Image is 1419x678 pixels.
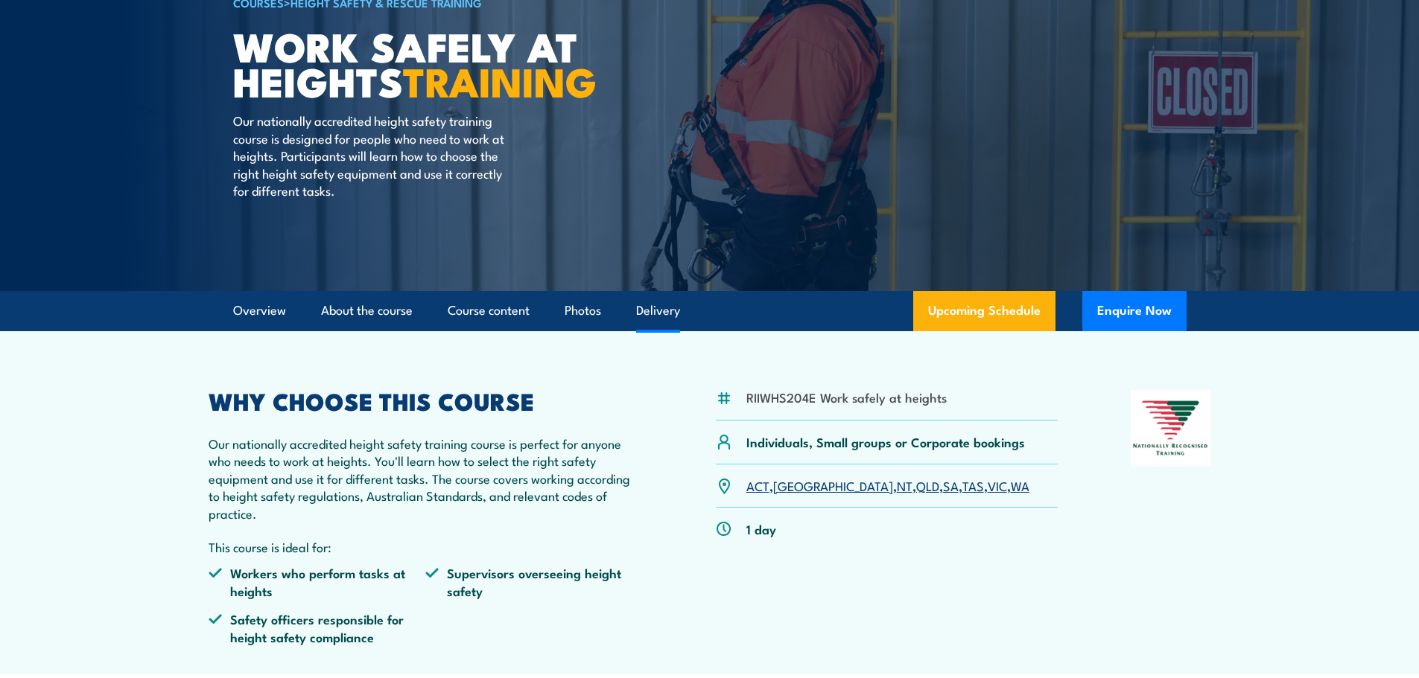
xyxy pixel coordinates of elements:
p: Our nationally accredited height safety training course is perfect for anyone who needs to work a... [209,435,644,522]
a: Overview [233,291,286,330]
li: Safety officers responsible for height safety compliance [209,610,426,645]
a: TAS [962,476,984,494]
a: VIC [988,476,1007,494]
p: This course is ideal for: [209,538,644,555]
a: WA [1011,476,1029,494]
a: Delivery [636,291,680,330]
a: QLD [916,476,939,494]
li: RIIWHS204E Work safely at heights [746,388,947,406]
h2: WHY CHOOSE THIS COURSE [209,390,644,411]
a: NT [897,476,912,494]
a: Course content [448,291,530,330]
li: Supervisors overseeing height safety [425,564,643,599]
p: Our nationally accredited height safety training course is designed for people who need to work a... [233,112,505,199]
img: Nationally Recognised Training logo. [1131,390,1211,466]
a: [GEOGRAPHIC_DATA] [773,476,893,494]
li: Workers who perform tasks at heights [209,564,426,599]
a: About the course [321,291,413,330]
a: Photos [565,291,601,330]
a: SA [943,476,959,494]
h1: Work Safely at Heights [233,28,601,97]
strong: TRAINING [403,49,597,111]
button: Enquire Now [1082,291,1187,331]
a: ACT [746,476,769,494]
p: 1 day [746,520,776,537]
p: , , , , , , , [746,477,1029,494]
a: Upcoming Schedule [913,291,1055,331]
p: Individuals, Small groups or Corporate bookings [746,433,1025,450]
